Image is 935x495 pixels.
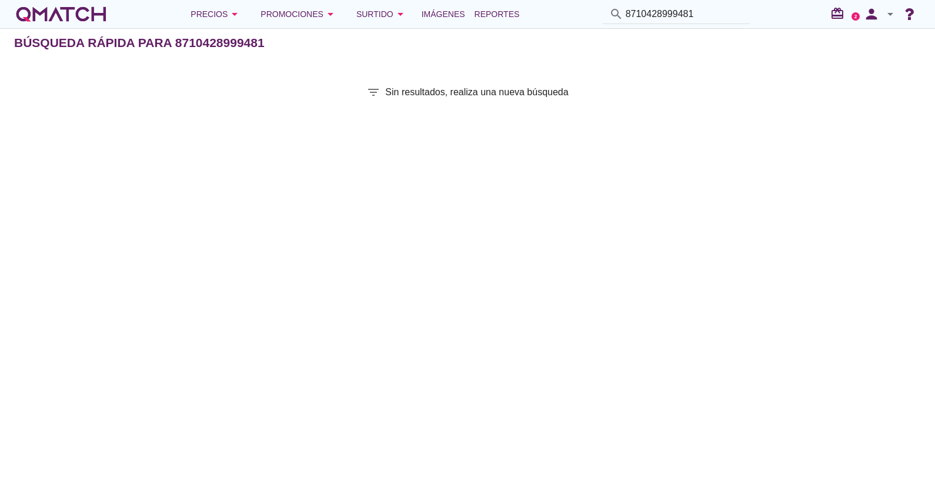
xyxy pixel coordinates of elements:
a: 2 [851,12,860,21]
i: search [609,7,623,21]
span: Reportes [475,7,520,21]
div: Surtido [356,7,408,21]
a: Reportes [470,2,525,26]
i: arrow_drop_down [228,7,242,21]
i: person [860,6,883,22]
button: Surtido [347,2,417,26]
input: Buscar productos [626,5,743,24]
i: redeem [830,6,849,21]
span: Sin resultados, realiza una nueva búsqueda [385,85,568,99]
text: 2 [854,14,857,19]
a: white-qmatch-logo [14,2,108,26]
i: arrow_drop_down [323,7,338,21]
i: arrow_drop_down [883,7,897,21]
span: Imágenes [422,7,465,21]
a: Imágenes [417,2,470,26]
div: Precios [191,7,242,21]
button: Promociones [251,2,347,26]
i: arrow_drop_down [393,7,408,21]
button: Precios [181,2,251,26]
div: Promociones [261,7,338,21]
h2: Búsqueda rápida para 8710428999481 [14,34,265,52]
i: filter_list [366,85,380,99]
